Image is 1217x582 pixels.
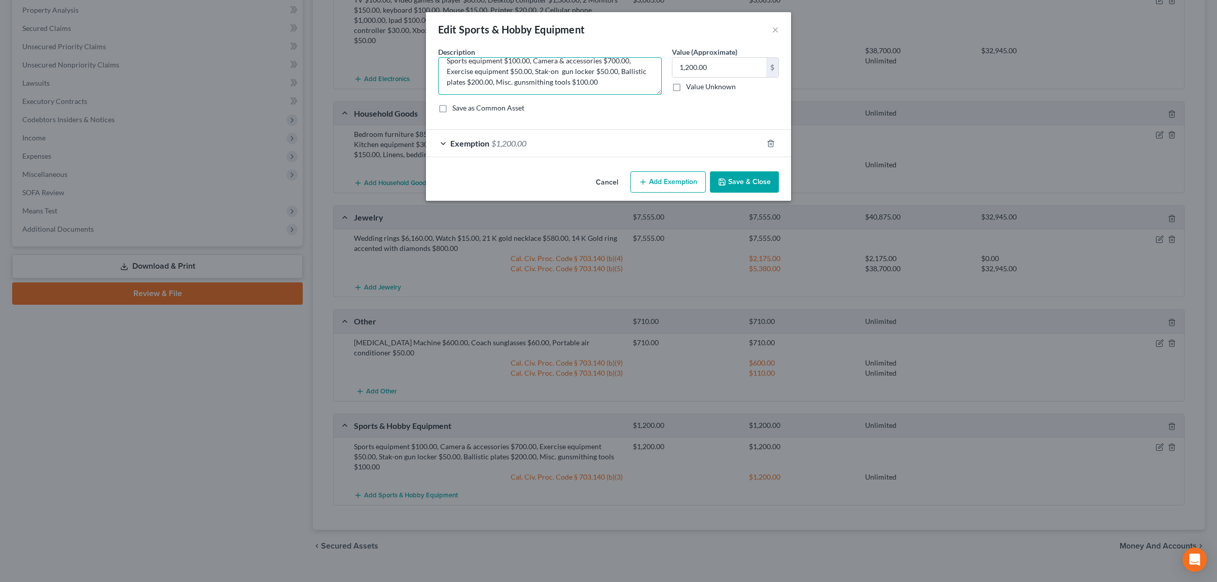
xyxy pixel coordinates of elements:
[772,23,779,35] button: ×
[450,138,489,148] span: Exemption
[710,171,779,193] button: Save & Close
[1183,548,1207,572] div: Open Intercom Messenger
[438,48,475,56] span: Description
[686,82,736,92] label: Value Unknown
[672,58,766,77] input: 0.00
[630,171,706,193] button: Add Exemption
[588,172,626,193] button: Cancel
[452,103,524,113] label: Save as Common Asset
[491,138,526,148] span: $1,200.00
[438,22,585,37] div: Edit Sports & Hobby Equipment
[766,58,778,77] div: $
[672,47,737,57] label: Value (Approximate)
